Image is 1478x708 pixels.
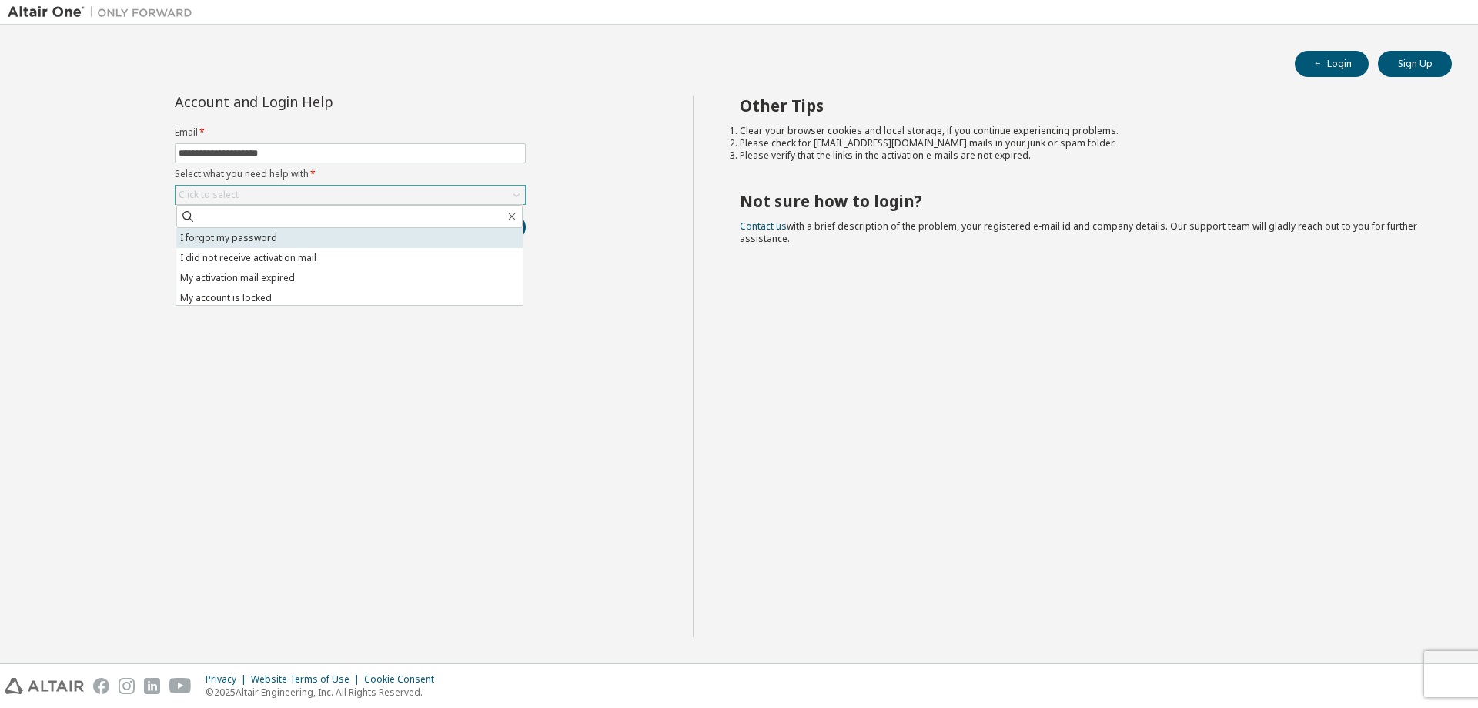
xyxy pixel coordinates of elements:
[175,126,526,139] label: Email
[206,686,443,699] p: © 2025 Altair Engineering, Inc. All Rights Reserved.
[119,678,135,694] img: instagram.svg
[206,673,251,686] div: Privacy
[740,137,1425,149] li: Please check for [EMAIL_ADDRESS][DOMAIN_NAME] mails in your junk or spam folder.
[144,678,160,694] img: linkedin.svg
[740,149,1425,162] li: Please verify that the links in the activation e-mails are not expired.
[8,5,200,20] img: Altair One
[179,189,239,201] div: Click to select
[175,168,526,180] label: Select what you need help with
[169,678,192,694] img: youtube.svg
[364,673,443,686] div: Cookie Consent
[175,96,456,108] div: Account and Login Help
[1378,51,1452,77] button: Sign Up
[740,220,1417,245] span: with a brief description of the problem, your registered e-mail id and company details. Our suppo...
[740,125,1425,137] li: Clear your browser cookies and local storage, if you continue experiencing problems.
[740,191,1425,211] h2: Not sure how to login?
[5,678,84,694] img: altair_logo.svg
[176,228,523,248] li: I forgot my password
[740,220,787,233] a: Contact us
[93,678,109,694] img: facebook.svg
[251,673,364,686] div: Website Terms of Use
[740,96,1425,116] h2: Other Tips
[176,186,525,204] div: Click to select
[1295,51,1369,77] button: Login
